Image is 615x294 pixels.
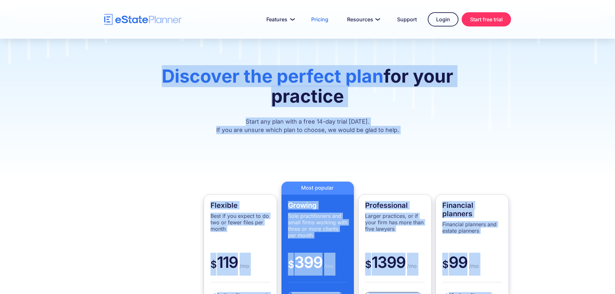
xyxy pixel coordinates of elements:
span: Discover the perfect plan [162,65,384,87]
h4: Growing [288,201,348,209]
span: $ [288,259,294,270]
a: Features [259,13,300,26]
div: 99 [442,253,502,282]
p: Start any plan with a free 14-day trial [DATE]. If you are unsure which plan to choose, we would ... [133,117,482,134]
div: 119 [210,253,270,282]
span: $ [442,259,449,270]
div: 399 [288,253,348,282]
div: 1399 [365,253,425,282]
span: $ [210,259,217,270]
a: Resources [339,13,386,26]
a: Support [389,13,425,26]
h4: Financial planners [442,201,502,218]
span: /mo [323,263,334,269]
p: Financial planners and estate planners [442,221,502,234]
a: Pricing [303,13,336,26]
h4: Professional [365,201,425,209]
a: Login [428,12,458,26]
h1: for your practice [133,66,482,113]
p: Larger practices, or if your firm has more than five lawyers [365,213,425,232]
span: /mo [405,263,417,269]
p: Sole practitioners and small firms working with three or more clients per month [288,213,348,238]
span: /mo [467,263,479,269]
a: home [104,14,182,25]
a: Start free trial [462,12,511,26]
span: $ [365,259,372,270]
span: /mo [238,263,249,269]
h4: Flexible [210,201,270,209]
p: Best if you expect to do two or fewer files per month [210,213,270,232]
